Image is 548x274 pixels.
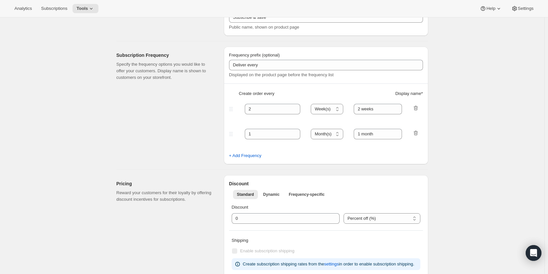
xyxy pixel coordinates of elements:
[320,259,343,269] button: settings
[229,152,262,159] span: + Add Frequency
[324,261,339,267] span: settings
[11,4,36,13] button: Analytics
[229,60,423,70] input: Deliver every
[229,12,423,23] input: Subscribe & Save
[232,213,330,224] input: 10
[73,4,98,13] button: Tools
[240,248,295,253] span: Enable subscription shipping
[354,129,402,139] input: 1 month
[37,4,71,13] button: Subscriptions
[41,6,67,11] span: Subscriptions
[263,192,280,197] span: Dynamic
[229,25,299,30] span: Public name, shown on product page
[229,180,423,187] h2: Discount
[507,4,537,13] button: Settings
[225,150,265,161] button: + Add Frequency
[289,192,325,197] span: Frequency-specific
[116,61,213,81] p: Specify the frequency options you would like to offer your customers. Display name is shown to cu...
[239,90,274,97] span: Create order every
[526,245,541,261] div: Open Intercom Messenger
[354,104,402,114] input: 1 month
[14,6,32,11] span: Analytics
[486,6,495,11] span: Help
[232,237,420,244] p: Shipping
[476,4,506,13] button: Help
[243,262,414,266] span: Create subscription shipping rates from the in order to enable subscription shipping.
[116,52,213,58] h2: Subscription Frequency
[76,6,88,11] span: Tools
[518,6,534,11] span: Settings
[229,72,334,77] span: Displayed on the product page before the frequency list
[229,53,280,57] span: Frequency prefix (optional)
[116,180,213,187] h2: Pricing
[116,190,213,203] p: Reward your customers for their loyalty by offering discount incentives for subscriptions.
[395,90,423,97] span: Display name *
[237,192,254,197] span: Standard
[232,204,420,211] p: Discount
